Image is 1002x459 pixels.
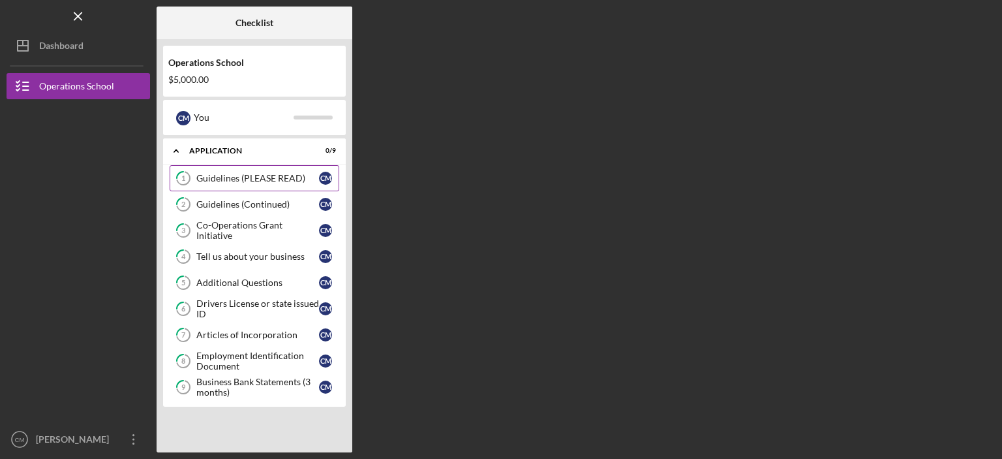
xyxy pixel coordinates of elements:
[170,348,339,374] a: 8Employment Identification DocumentCM
[39,33,83,62] div: Dashboard
[196,220,319,241] div: Co-Operations Grant Initiative
[170,165,339,191] a: 1Guidelines (PLEASE READ)CM
[15,436,25,443] text: CM
[196,351,319,372] div: Employment Identification Document
[170,296,339,322] a: 6Drivers License or state issued IDCM
[176,111,190,125] div: C M
[7,426,150,452] button: CM[PERSON_NAME]
[170,374,339,400] a: 9Business Bank Statements (3 months)CM
[181,253,186,261] tspan: 4
[196,377,319,398] div: Business Bank Statements (3 months)
[196,330,319,340] div: Articles of Incorporation
[312,147,336,155] div: 0 / 9
[170,191,339,217] a: 2Guidelines (Continued)CM
[196,298,319,319] div: Drivers License or state issued ID
[196,277,319,288] div: Additional Questions
[235,18,273,28] b: Checklist
[319,302,332,315] div: C M
[196,173,319,183] div: Guidelines (PLEASE READ)
[319,198,332,211] div: C M
[181,279,185,287] tspan: 5
[170,270,339,296] a: 5Additional QuestionsCM
[170,217,339,244] a: 3Co-Operations Grant InitiativeCM
[194,106,294,129] div: You
[181,331,186,340] tspan: 7
[170,244,339,270] a: 4Tell us about your businessCM
[7,33,150,59] button: Dashboard
[189,147,303,155] div: Application
[33,426,117,456] div: [PERSON_NAME]
[319,355,332,368] div: C M
[170,322,339,348] a: 7Articles of IncorporationCM
[319,328,332,341] div: C M
[319,381,332,394] div: C M
[319,250,332,263] div: C M
[196,199,319,210] div: Guidelines (Continued)
[181,227,185,235] tspan: 3
[181,174,185,183] tspan: 1
[319,172,332,185] div: C M
[7,73,150,99] button: Operations School
[196,251,319,262] div: Tell us about your business
[181,357,185,366] tspan: 8
[319,276,332,289] div: C M
[39,73,114,103] div: Operations School
[181,200,185,209] tspan: 2
[181,383,186,392] tspan: 9
[319,224,332,237] div: C M
[168,57,341,68] div: Operations School
[181,305,186,313] tspan: 6
[168,74,341,85] div: $5,000.00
